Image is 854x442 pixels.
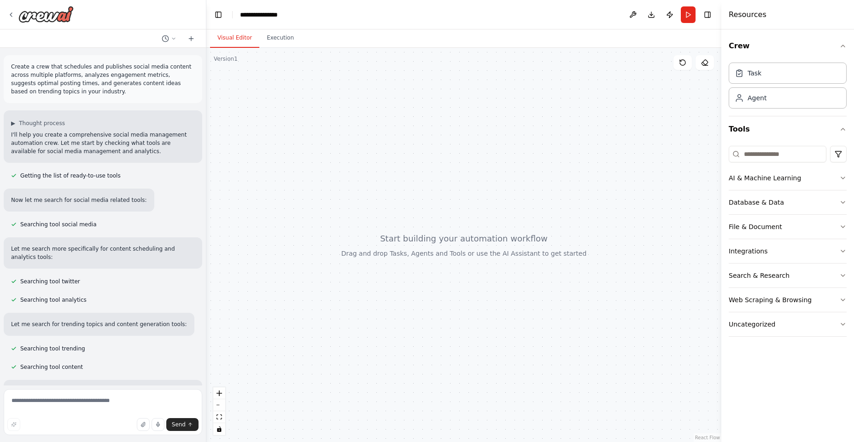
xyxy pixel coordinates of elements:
[20,345,85,352] span: Searching tool trending
[158,33,180,44] button: Switch to previous chat
[729,271,790,280] div: Search & Research
[729,190,847,214] button: Database & Data
[729,288,847,312] button: Web Scraping & Browsing
[729,247,767,256] div: Integrations
[213,387,225,399] button: zoom in
[729,295,812,304] div: Web Scraping & Browsing
[20,221,97,228] span: Searching tool social media
[11,131,195,155] p: I'll help you create a comprehensive social media management automation crew. Let me start by che...
[20,278,80,285] span: Searching tool twitter
[11,120,15,127] span: ▶
[152,418,164,431] button: Click to speak your automation idea
[20,363,83,371] span: Searching tool content
[213,411,225,423] button: fit view
[259,29,301,48] button: Execution
[11,196,147,204] p: Now let me search for social media related tools:
[729,173,801,183] div: AI & Machine Learning
[729,264,847,287] button: Search & Research
[19,120,65,127] span: Thought process
[729,215,847,239] button: File & Document
[137,418,150,431] button: Upload files
[172,421,186,428] span: Send
[184,33,199,44] button: Start a new chat
[729,142,847,344] div: Tools
[729,33,847,59] button: Crew
[213,399,225,411] button: zoom out
[11,63,195,96] p: Create a crew that schedules and publishes social media content across multiple platforms, analyz...
[729,312,847,336] button: Uncategorized
[729,9,766,20] h4: Resources
[240,10,278,19] nav: breadcrumb
[729,59,847,116] div: Crew
[210,29,259,48] button: Visual Editor
[748,93,766,103] div: Agent
[213,423,225,435] button: toggle interactivity
[11,245,195,261] p: Let me search more specifically for content scheduling and analytics tools:
[11,120,65,127] button: ▶Thought process
[729,320,775,329] div: Uncategorized
[11,320,187,328] p: Let me search for trending topics and content generation tools:
[729,116,847,142] button: Tools
[214,55,238,63] div: Version 1
[729,166,847,190] button: AI & Machine Learning
[729,198,784,207] div: Database & Data
[7,418,20,431] button: Improve this prompt
[213,387,225,435] div: React Flow controls
[166,418,199,431] button: Send
[729,222,782,231] div: File & Document
[748,69,761,78] div: Task
[20,296,87,304] span: Searching tool analytics
[212,8,225,21] button: Hide left sidebar
[729,239,847,263] button: Integrations
[695,435,720,440] a: React Flow attribution
[20,172,121,179] span: Getting the list of ready-to-use tools
[18,6,74,23] img: Logo
[701,8,714,21] button: Hide right sidebar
